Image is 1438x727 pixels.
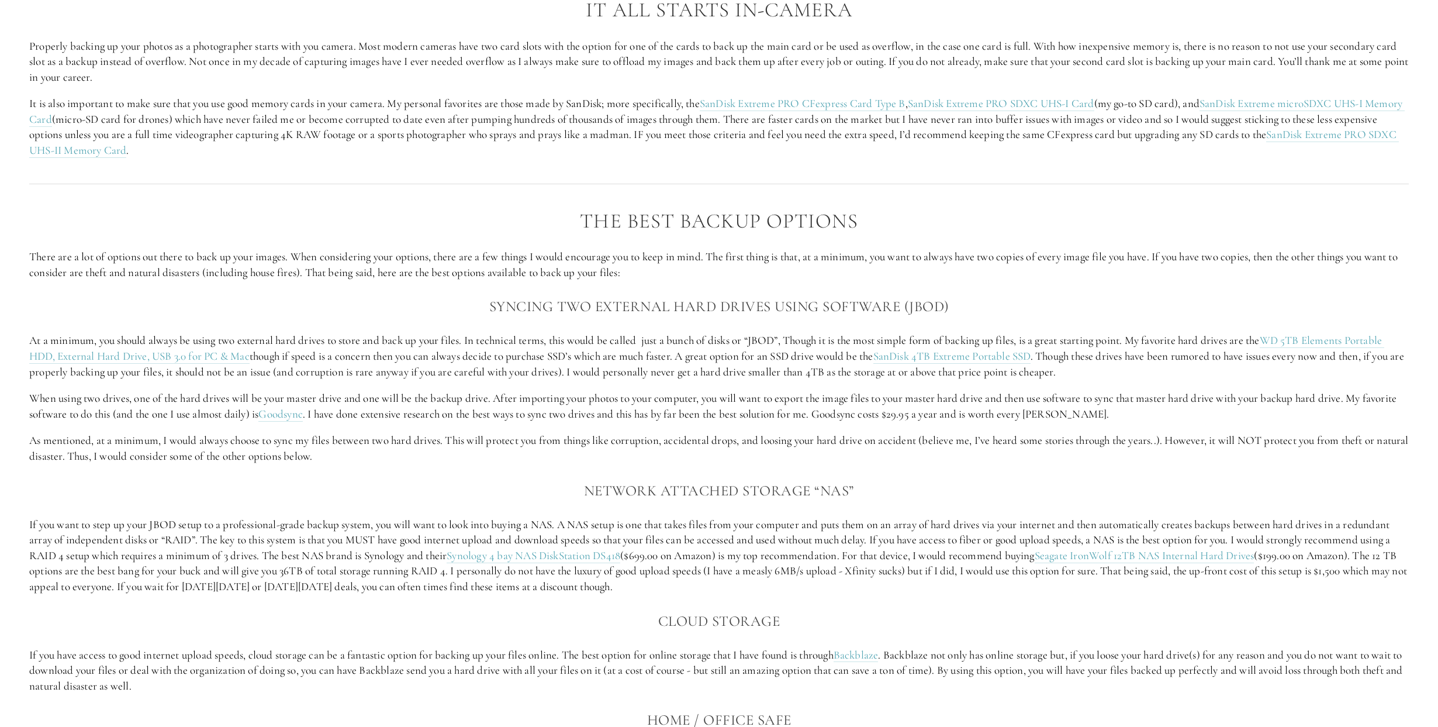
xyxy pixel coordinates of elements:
[700,97,905,111] a: SanDisk Extreme PRO CFexpress Card Type B
[873,349,1031,364] a: SanDisk 4TB Extreme Portable SSD
[29,479,1409,502] h3: Network Attached Storage “NAS”
[29,609,1409,633] h3: Cloud Storage
[29,295,1409,318] h3: Syncing two external hard drives using software (JBOD)
[1035,549,1254,563] a: Seagate IronWolf 12TB NAS Internal Hard Drives
[29,433,1409,464] p: As mentioned, at a minimum, I would always choose to sync my files between two hard drives. This ...
[29,249,1409,280] p: There are a lot of options out there to back up your images. When considering your options, there...
[29,39,1409,85] p: Properly backing up your photos as a photographer starts with you camera. Most modern cameras hav...
[834,648,879,663] a: Backblaze
[447,549,620,563] a: Synology 4 bay NAS DiskStation DS418
[908,97,1094,111] a: SanDisk Extreme PRO SDXC UHS-I Card
[29,517,1409,595] p: If you want to step up your JBOD setup to a professional-grade backup system, you will want to lo...
[29,128,1399,158] a: SanDisk Extreme PRO SDXC UHS-II Memory Card
[258,407,303,422] a: Goodsync
[29,96,1409,158] p: It is also important to make sure that you use good memory cards in your camera. My personal favo...
[29,647,1409,694] p: If you have access to good internet upload speeds, cloud storage can be a fantastic option for ba...
[29,333,1409,380] p: At a minimum, you should always be using two external hard drives to store and back up your files...
[29,333,1384,364] a: WD 5TB Elements Portable HDD, External Hard Drive, USB 3.0 for PC & Mac
[29,97,1405,127] a: SanDisk Extreme microSDXC UHS-I Memory Card
[29,210,1409,233] h2: The Best Backup Options
[29,391,1409,422] p: When using two drives, one of the hard drives will be your master drive and one will be the backu...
